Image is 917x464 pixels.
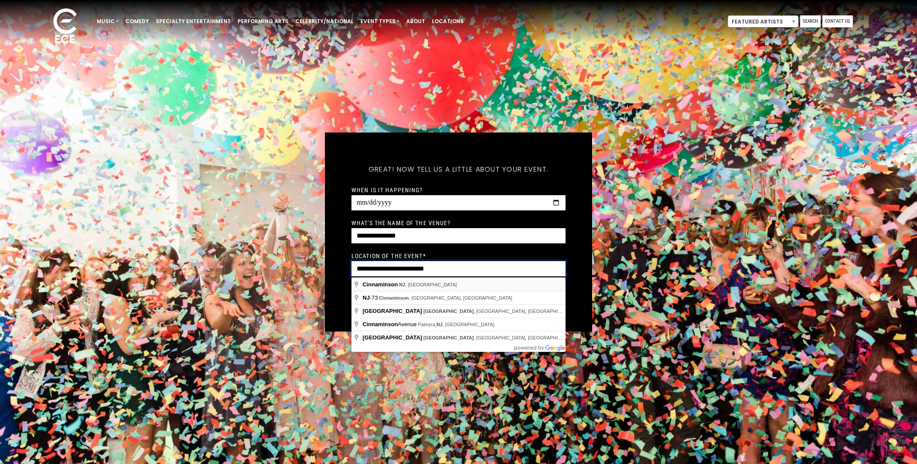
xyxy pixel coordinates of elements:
[363,294,370,301] span: NJ
[44,6,86,48] img: ece_new_logo_whitev2-1.png
[93,14,122,29] a: Music
[363,321,418,327] span: Avenue
[429,14,467,29] a: Locations
[379,295,409,300] span: Cinnaminson
[234,14,292,29] a: Performing Arts
[728,16,798,28] span: Featured Artists
[800,15,821,27] a: Search
[423,309,577,314] span: , [GEOGRAPHIC_DATA], [GEOGRAPHIC_DATA]
[351,154,566,185] h5: Great! Now tell us a little about your event.
[363,321,398,327] span: Cinnaminson
[351,186,423,194] label: When is it happening?
[363,281,398,288] span: Cinnaminson
[363,294,379,301] span: -73
[822,15,853,27] a: Contact Us
[403,14,429,29] a: About
[728,15,798,27] span: Featured Artists
[363,334,422,341] span: [GEOGRAPHIC_DATA]
[399,282,405,287] span: NJ
[423,309,474,314] span: [GEOGRAPHIC_DATA]
[418,322,494,327] span: Palmyra, , [GEOGRAPHIC_DATA]
[292,14,357,29] a: Celebrity/National
[363,308,422,314] span: [GEOGRAPHIC_DATA]
[399,282,457,287] span: , [GEOGRAPHIC_DATA]
[423,335,474,340] span: [GEOGRAPHIC_DATA]
[423,335,577,340] span: , [GEOGRAPHIC_DATA], [GEOGRAPHIC_DATA]
[379,295,512,300] span: , [GEOGRAPHIC_DATA], [GEOGRAPHIC_DATA]
[152,14,234,29] a: Specialty Entertainment
[351,252,426,260] label: Location of the event
[437,322,443,327] span: NJ
[351,219,450,227] label: What's the name of the venue?
[357,14,403,29] a: Event Types
[122,14,152,29] a: Comedy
